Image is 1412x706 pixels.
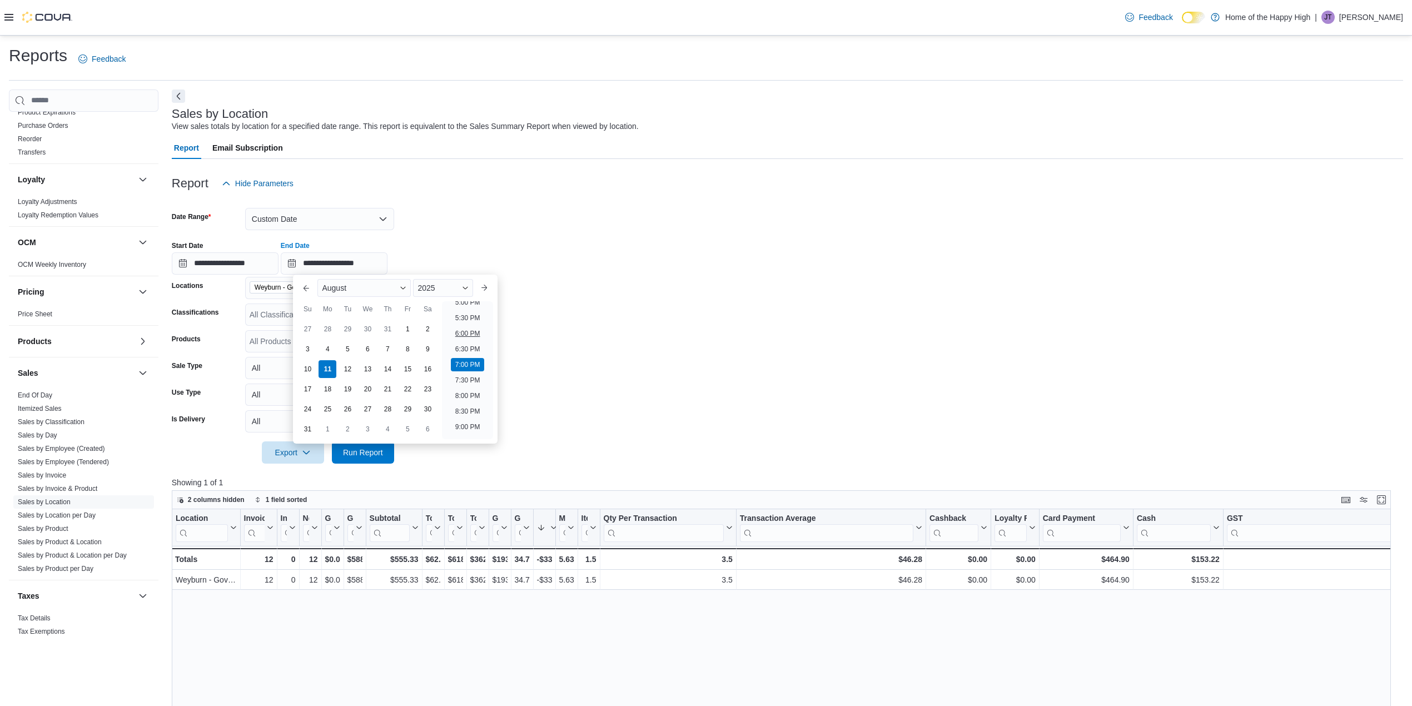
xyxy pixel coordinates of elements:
span: Sales by Employee (Created) [18,444,105,453]
a: Loyalty Adjustments [18,198,77,206]
div: Total Tax [425,513,431,524]
span: Run Report [343,447,383,458]
button: Items Per Transaction [581,513,596,541]
div: Transaction Average [740,513,913,524]
li: 9:30 PM [451,436,485,449]
div: $193.02 [492,553,507,566]
span: Sales by Invoice [18,471,66,480]
div: Net Sold [302,513,309,524]
div: $193.02 [492,573,507,586]
div: Markdown Percent [559,513,565,524]
li: 8:30 PM [451,405,485,418]
span: Sales by Location per Day [18,511,96,520]
div: Button. Open the month selector. August is currently selected. [317,279,411,297]
div: Total Cost [470,513,476,524]
div: 34.76% [514,553,529,566]
div: day-27 [299,320,316,338]
button: Keyboard shortcuts [1339,493,1353,506]
div: $464.90 [1043,573,1130,586]
div: Sa [419,300,436,318]
label: Start Date [172,241,203,250]
div: 1.5 [581,573,596,586]
button: Hide Parameters [217,172,298,195]
button: Products [18,336,134,347]
div: day-31 [379,320,396,338]
span: Hide Parameters [235,178,294,189]
div: 12 [302,573,317,586]
span: Product Expirations [18,108,76,117]
div: Gross Margin [514,513,520,541]
button: Location [176,513,237,541]
div: Th [379,300,396,318]
div: day-27 [359,400,376,418]
a: Sales by Product per Day [18,565,93,573]
div: Total Cost [470,513,476,541]
div: Totals [175,553,237,566]
a: Product Expirations [18,108,76,116]
span: Feedback [1138,12,1172,23]
li: 7:30 PM [451,374,485,387]
button: Previous Month [297,279,315,297]
button: All [245,410,394,432]
div: day-24 [299,400,316,418]
button: Custom Date [245,208,394,230]
div: day-31 [299,420,316,438]
div: day-5 [399,420,416,438]
button: Gift Cards [325,513,340,541]
li: 9:00 PM [451,420,485,434]
div: day-2 [419,320,436,338]
button: Qty Per Transaction [603,513,732,541]
button: Net Sold [302,513,317,541]
p: Home of the Happy High [1225,11,1310,24]
button: Total Cost [470,513,485,541]
span: Reorder [18,135,42,143]
div: 12 [302,553,317,566]
div: Loyalty [9,195,158,226]
li: 6:30 PM [451,342,485,356]
a: Sales by Invoice [18,471,66,479]
li: 6:00 PM [451,327,485,340]
div: Fr [399,300,416,318]
button: Products [136,335,150,348]
button: Subtotal [369,513,418,541]
span: Itemized Sales [18,404,62,413]
div: day-19 [339,380,356,398]
div: day-7 [379,340,396,358]
input: Press the down key to enter a popover containing a calendar. Press the escape key to close the po... [281,252,387,275]
h3: Sales [18,367,38,379]
span: 2025 [417,284,435,292]
div: day-14 [379,360,396,378]
div: Qty Per Transaction [603,513,723,524]
ul: Time [442,301,493,439]
a: Purchase Orders [18,122,68,130]
div: Total Invoiced [448,513,454,541]
div: $362.31 [470,573,485,586]
div: day-11 [319,360,336,378]
div: Transaction Average [740,513,913,541]
h3: Pricing [18,286,44,297]
div: 0 [280,573,295,586]
h3: Taxes [18,590,39,601]
div: Location [176,513,228,524]
div: day-28 [379,400,396,418]
div: Loyalty Redemptions [995,513,1027,541]
a: Sales by Employee (Tendered) [18,458,109,466]
button: Next [172,90,185,103]
a: Tax Exemptions [18,628,65,635]
span: Export [269,441,317,464]
div: $153.22 [1137,573,1220,586]
a: Loyalty Redemption Values [18,211,98,219]
div: $588.43 [347,553,362,566]
div: day-10 [299,360,316,378]
span: Weyburn - Government Road - Fire & Flower [255,282,341,293]
span: Loyalty Adjustments [18,197,77,206]
div: Gross Sales [347,513,353,524]
button: Gross Profit [492,513,507,541]
div: Gross Sales [347,513,353,541]
div: day-29 [399,400,416,418]
button: Gross Sales [347,513,362,541]
div: Invoices Ref [280,513,286,541]
div: Net Sold [302,513,309,541]
div: Loyalty Redemptions [995,513,1027,524]
div: Markdown Percent [559,513,565,541]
